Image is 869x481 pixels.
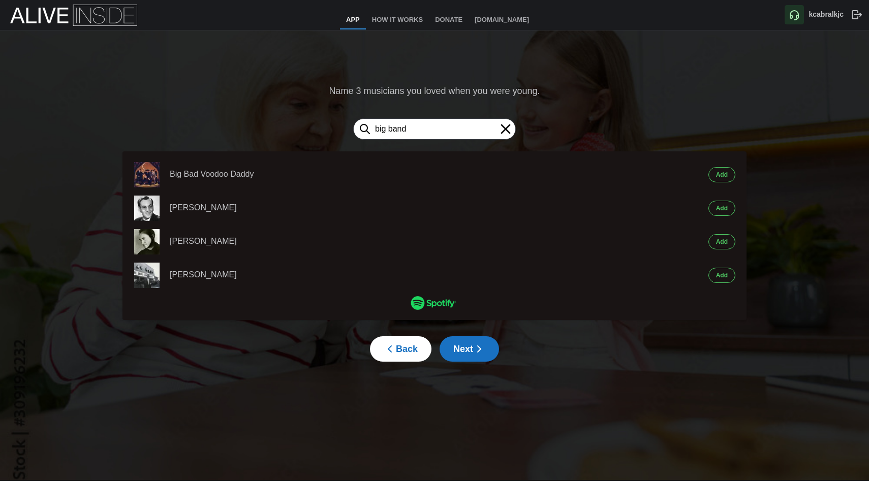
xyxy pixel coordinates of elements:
span: Back [384,337,418,361]
img: Image of Big Bad Voodoo Daddy [134,162,160,187]
a: [PERSON_NAME] [170,269,298,281]
div: Big Bad Voodoo Daddy [170,168,658,181]
b: kcabralkjc [809,10,844,18]
a: [PERSON_NAME] [170,202,298,214]
a: App [340,11,366,29]
img: Alive Inside Logo [10,5,137,26]
div: [PERSON_NAME] [170,202,658,214]
button: Add [708,234,735,249]
button: Add [708,201,735,216]
img: Image of Louis Armstrong [134,263,160,288]
img: Image of Glenn Miller [134,196,160,221]
span: Add [716,168,728,182]
a: Big Bad Voodoo Daddy [170,168,298,181]
a: Donate [429,11,469,29]
span: Add [716,268,728,282]
img: Image of Phil Collins [134,229,160,254]
div: [PERSON_NAME] [170,269,658,281]
div: Name 3 musicians you loved when you were young. [114,84,755,99]
button: Next [440,336,499,362]
img: Spotify_Logo_RGB_Green.9ff49e53.png [411,296,456,310]
button: Add [708,167,735,182]
a: [PERSON_NAME] [170,235,298,248]
button: Add [708,268,735,283]
div: [PERSON_NAME] [170,235,658,248]
span: Next [453,337,485,361]
a: How It Works [366,11,429,29]
span: Add [716,201,728,215]
a: [DOMAIN_NAME] [469,11,535,29]
button: Back [370,336,431,362]
input: Search for an artist [353,118,516,140]
span: Add [716,235,728,249]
